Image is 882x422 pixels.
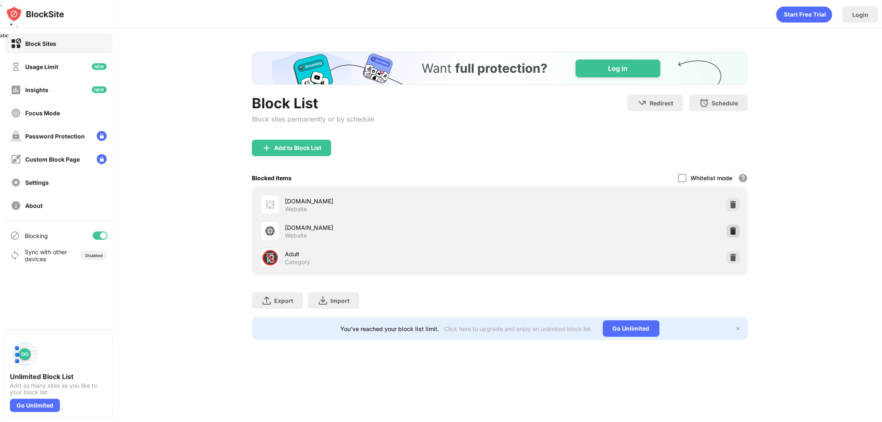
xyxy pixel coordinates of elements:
div: Usage Limit [25,63,58,70]
div: Redirect [650,100,673,107]
div: Password Protection [25,133,85,140]
img: block-on.svg [11,38,21,49]
img: logo-blocksite.svg [6,6,64,22]
div: Unlimited Block List [10,372,108,381]
div: Click here to upgrade and enjoy an unlimited block list. [445,325,593,332]
img: favicons [265,200,275,210]
div: Blocked Items [252,174,292,181]
iframe: Banner [252,52,748,85]
img: new-icon.svg [92,63,107,70]
div: Sync with other devices [25,248,67,262]
img: lock-menu.svg [97,154,107,164]
img: customize-block-page-off.svg [11,154,21,165]
div: Adult [285,250,500,258]
div: Website [285,232,307,239]
div: Go Unlimited [10,399,60,412]
div: Import [330,297,349,304]
div: Blocking [25,232,48,239]
img: new-icon.svg [92,86,107,93]
div: Settings [25,179,49,186]
div: Whitelist mode [691,174,732,181]
img: x-button.svg [735,325,741,332]
div: [DOMAIN_NAME] [285,197,500,205]
div: You’ve reached your block list limit. [341,325,440,332]
div: Schedule [712,100,738,107]
div: Login [852,11,868,18]
img: lock-menu.svg [97,131,107,141]
img: insights-off.svg [11,85,21,95]
div: Add to Block List [274,145,321,151]
div: Add as many sites as you like to your block list [10,382,108,396]
img: time-usage-off.svg [11,62,21,72]
img: password-protection-off.svg [11,131,21,141]
div: Block List [252,95,374,112]
div: animation [776,6,832,23]
div: Focus Mode [25,110,60,117]
div: 🔞 [261,249,279,266]
div: Custom Block Page [25,156,80,163]
img: favicons [265,226,275,236]
div: Insights [25,86,48,93]
div: Website [285,205,307,213]
div: Category [285,258,310,266]
div: Block Sites [25,40,56,47]
img: push-block-list.svg [10,339,40,369]
img: focus-off.svg [11,108,21,118]
div: Disabled [85,253,103,258]
img: blocking-icon.svg [10,231,20,241]
img: settings-off.svg [11,177,21,188]
div: [DOMAIN_NAME] [285,223,500,232]
div: Go Unlimited [603,320,660,337]
div: Export [274,297,293,304]
img: sync-icon.svg [10,250,20,260]
div: Block sites permanently or by schedule [252,115,374,123]
img: about-off.svg [11,200,21,211]
div: About [25,202,43,209]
